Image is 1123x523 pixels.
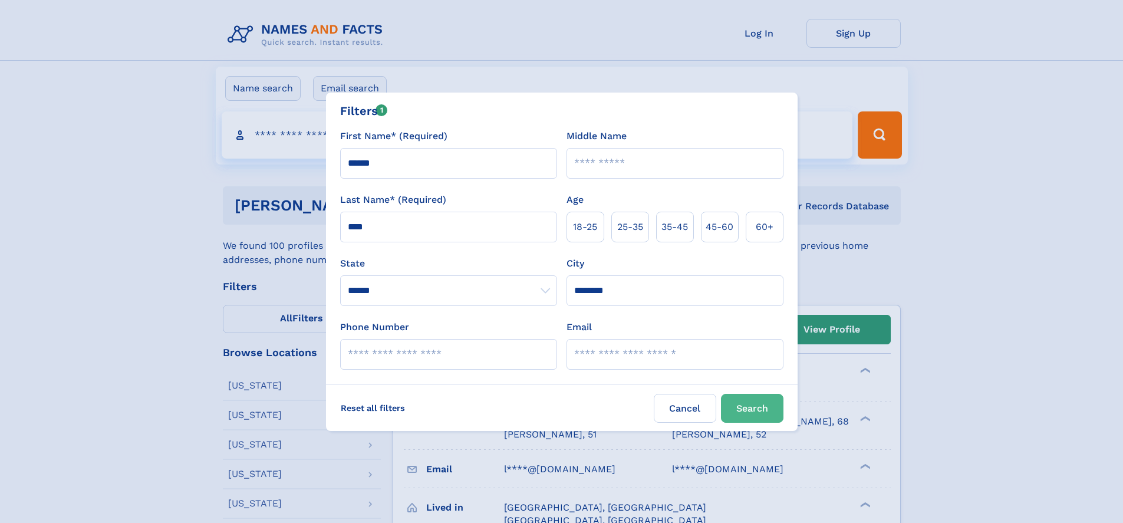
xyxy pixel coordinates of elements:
[567,193,584,207] label: Age
[654,394,716,423] label: Cancel
[340,193,446,207] label: Last Name* (Required)
[340,129,447,143] label: First Name* (Required)
[661,220,688,234] span: 35‑45
[340,256,557,271] label: State
[721,394,783,423] button: Search
[573,220,597,234] span: 18‑25
[567,320,592,334] label: Email
[340,320,409,334] label: Phone Number
[567,256,584,271] label: City
[706,220,733,234] span: 45‑60
[617,220,643,234] span: 25‑35
[340,102,388,120] div: Filters
[756,220,773,234] span: 60+
[333,394,413,422] label: Reset all filters
[567,129,627,143] label: Middle Name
